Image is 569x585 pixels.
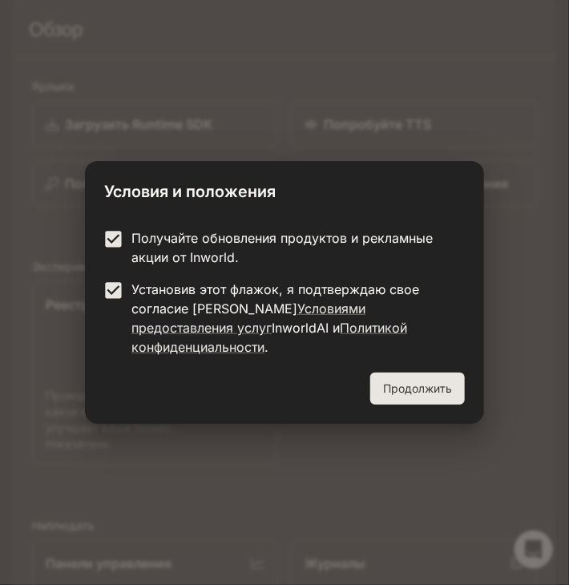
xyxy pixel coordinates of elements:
[104,182,276,201] font: Условия и положения
[370,373,465,405] button: Продолжить
[131,281,419,317] font: Установив этот флажок, я подтверждаю свое согласие [PERSON_NAME]
[264,339,268,355] font: .
[272,320,340,336] font: InworldAI и
[383,381,452,395] font: Продолжить
[131,230,433,265] font: Получайте обновления продуктов и рекламные акции от Inworld.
